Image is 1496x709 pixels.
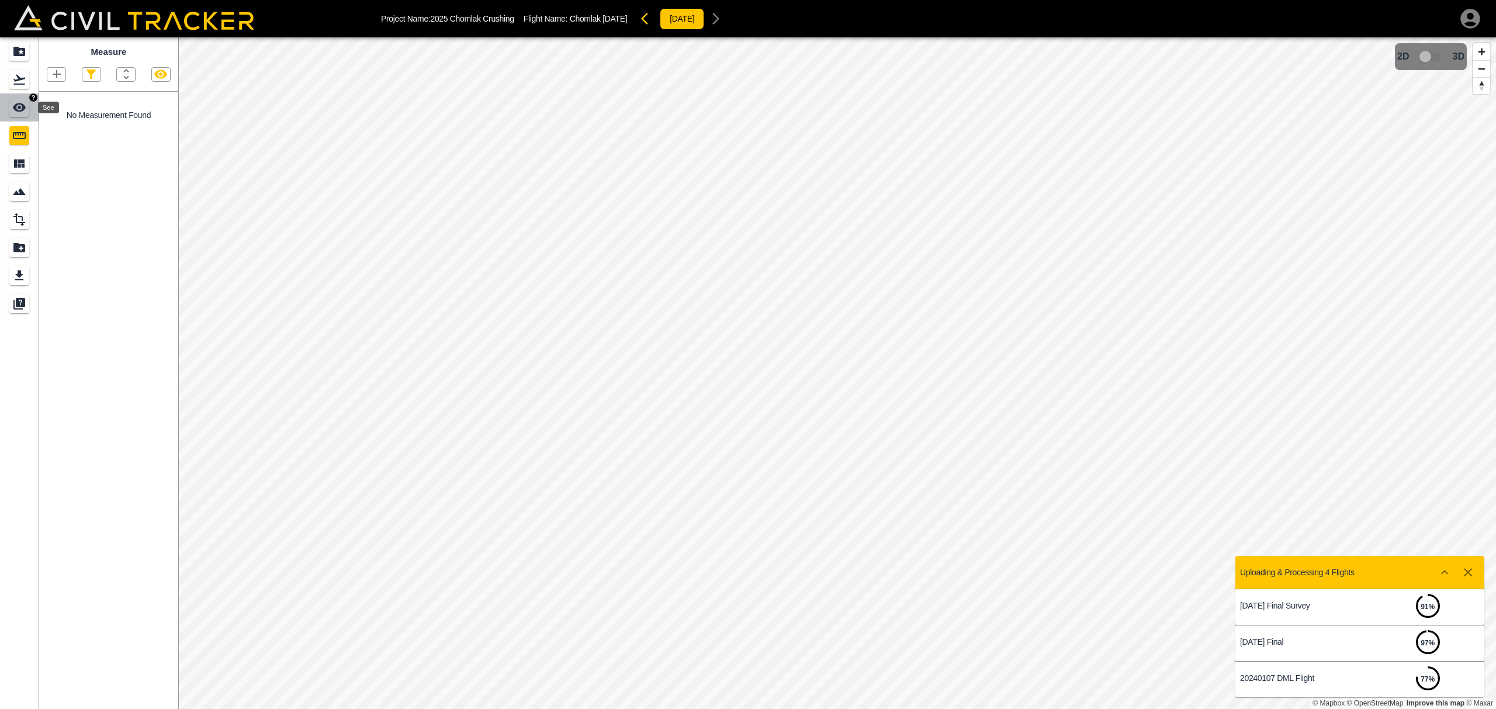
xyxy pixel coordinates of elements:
p: Project Name: 2025 Chomlak Crushing [381,14,514,23]
span: 3D model not uploaded yet [1414,46,1448,68]
button: Show more [1433,561,1456,584]
p: [DATE] Final [1240,637,1360,647]
div: See [38,102,59,113]
p: 20240107 DML Flight [1240,673,1360,683]
img: Civil Tracker [14,5,254,30]
a: Maxar [1466,699,1493,707]
p: Uploading & Processing 4 Flights [1240,568,1355,577]
a: Mapbox [1313,699,1345,707]
button: Zoom out [1473,60,1490,77]
strong: 77 % [1421,675,1435,683]
span: 3D [1453,51,1464,62]
span: Chomlak [DATE] [570,14,628,23]
button: Reset bearing to north [1473,77,1490,94]
button: [DATE] [660,8,704,30]
a: OpenStreetMap [1347,699,1404,707]
strong: 91 % [1421,603,1435,611]
p: Flight Name: [524,14,628,23]
span: 2D [1397,51,1409,62]
button: Zoom in [1473,43,1490,60]
a: Map feedback [1407,699,1464,707]
strong: 97 % [1421,639,1435,647]
p: [DATE] Final Survey [1240,601,1360,610]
